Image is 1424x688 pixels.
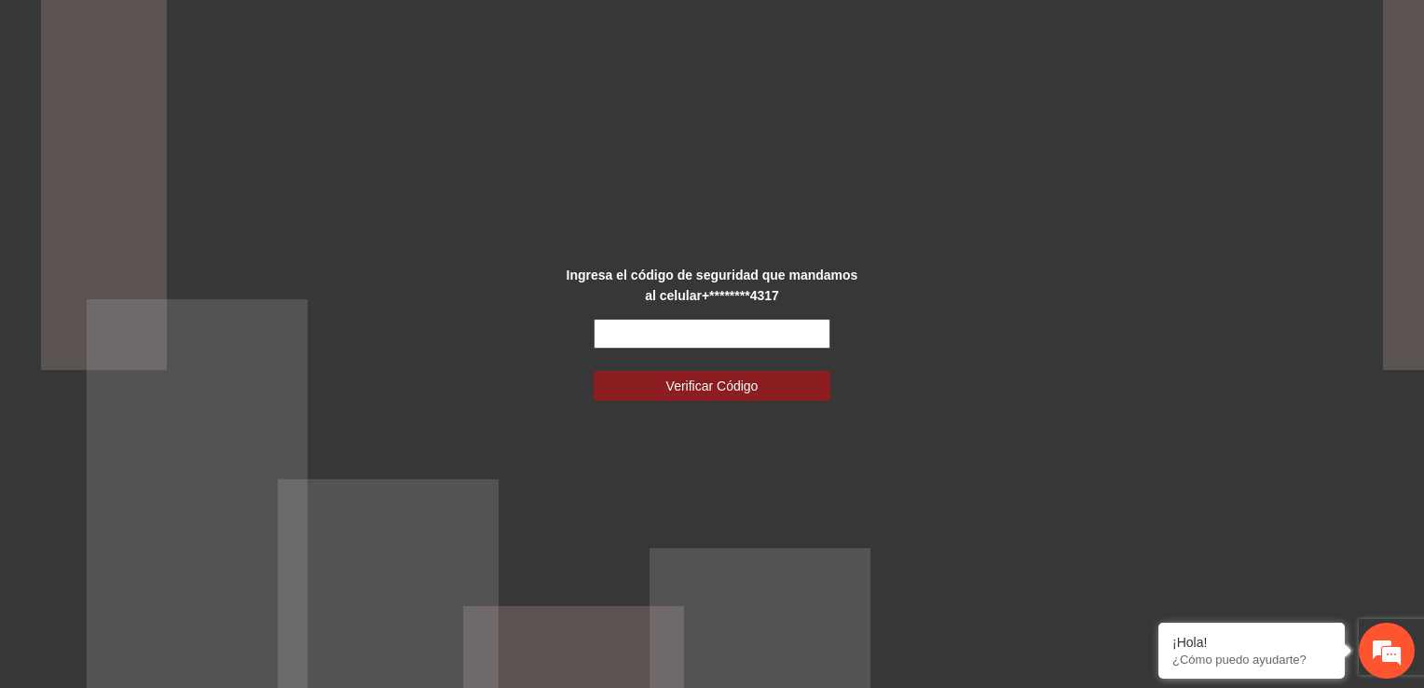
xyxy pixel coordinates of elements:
strong: Ingresa el código de seguridad que mandamos al celular +********4317 [567,268,858,303]
span: Verificar Código [666,376,759,396]
span: Estamos en línea. [108,232,257,420]
div: ¡Hola! [1172,635,1331,650]
textarea: Escriba su mensaje y pulse “Intro” [9,475,355,541]
div: Minimizar ventana de chat en vivo [306,9,350,54]
p: ¿Cómo puedo ayudarte? [1172,653,1331,667]
div: Chatee con nosotros ahora [97,95,313,119]
button: Verificar Código [594,371,831,401]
